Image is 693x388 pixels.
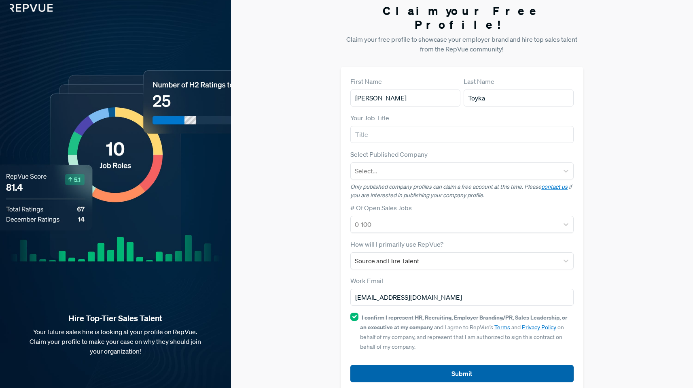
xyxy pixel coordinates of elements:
input: Email [350,289,574,306]
p: Your future sales hire is looking at your profile on RepVue. Claim your profile to make your case... [13,327,218,356]
label: Select Published Company [350,149,428,159]
strong: I confirm I represent HR, Recruiting, Employer Branding/PR, Sales Leadership, or an executive at ... [360,313,567,331]
input: First Name [350,90,460,107]
label: Your Job Title [350,113,389,123]
label: # Of Open Sales Jobs [350,203,412,213]
p: Only published company profiles can claim a free account at this time. Please if you are interest... [350,183,574,200]
button: Submit [350,365,574,382]
a: Privacy Policy [522,324,556,331]
span: and I agree to RepVue’s and on behalf of my company, and represent that I am authorized to sign t... [360,314,567,350]
label: Work Email [350,276,383,286]
a: contact us [541,183,568,190]
input: Last Name [464,90,574,107]
a: Terms [494,324,510,331]
label: How will I primarily use RepVue? [350,239,443,249]
input: Title [350,126,574,143]
label: Last Name [464,77,494,86]
strong: Hire Top-Tier Sales Talent [13,313,218,324]
h3: Claim your Free Profile! [341,4,583,31]
label: First Name [350,77,382,86]
p: Claim your free profile to showcase your employer brand and hire top sales talent from the RepVue... [341,34,583,54]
